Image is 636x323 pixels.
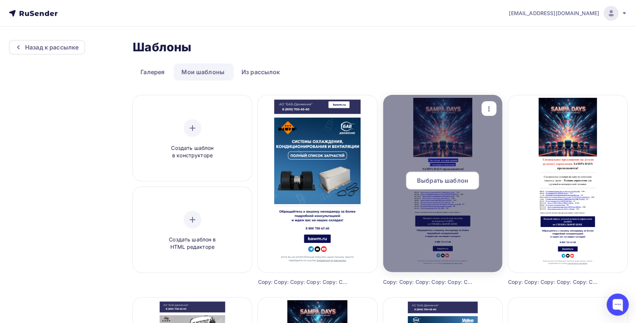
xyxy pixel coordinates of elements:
[157,236,227,251] span: Создать шаблон в HTML редакторе
[383,278,472,286] div: Copy: Copy: Copy: Copy: Copy: Copy: Copy: Copy: Copy: Copy: Copy: Copy: Copy: Copy: Copy: Copy: C...
[25,43,79,52] div: Назад к рассылке
[508,278,597,286] div: Copy: Copy: Copy: Copy: Copy: Copy: Copy: Copy: Copy: Copy: Copy: Copy: Copy: Copy: Copy: Copy: C...
[234,63,288,80] a: Из рассылок
[133,63,172,80] a: Галерея
[509,6,627,21] a: [EMAIL_ADDRESS][DOMAIN_NAME]
[509,10,599,17] span: [EMAIL_ADDRESS][DOMAIN_NAME]
[417,176,468,185] span: Выбрать шаблон
[258,278,347,286] div: Copy: Copy: Copy: Copy: Copy: Copy: Copy: Copy: Copy: Copy: Copy: Copy: Copy: Copy: Copy: Copy: C...
[133,40,191,55] h2: Шаблоны
[174,63,232,80] a: Мои шаблоны
[157,144,227,159] span: Создать шаблон в конструкторе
